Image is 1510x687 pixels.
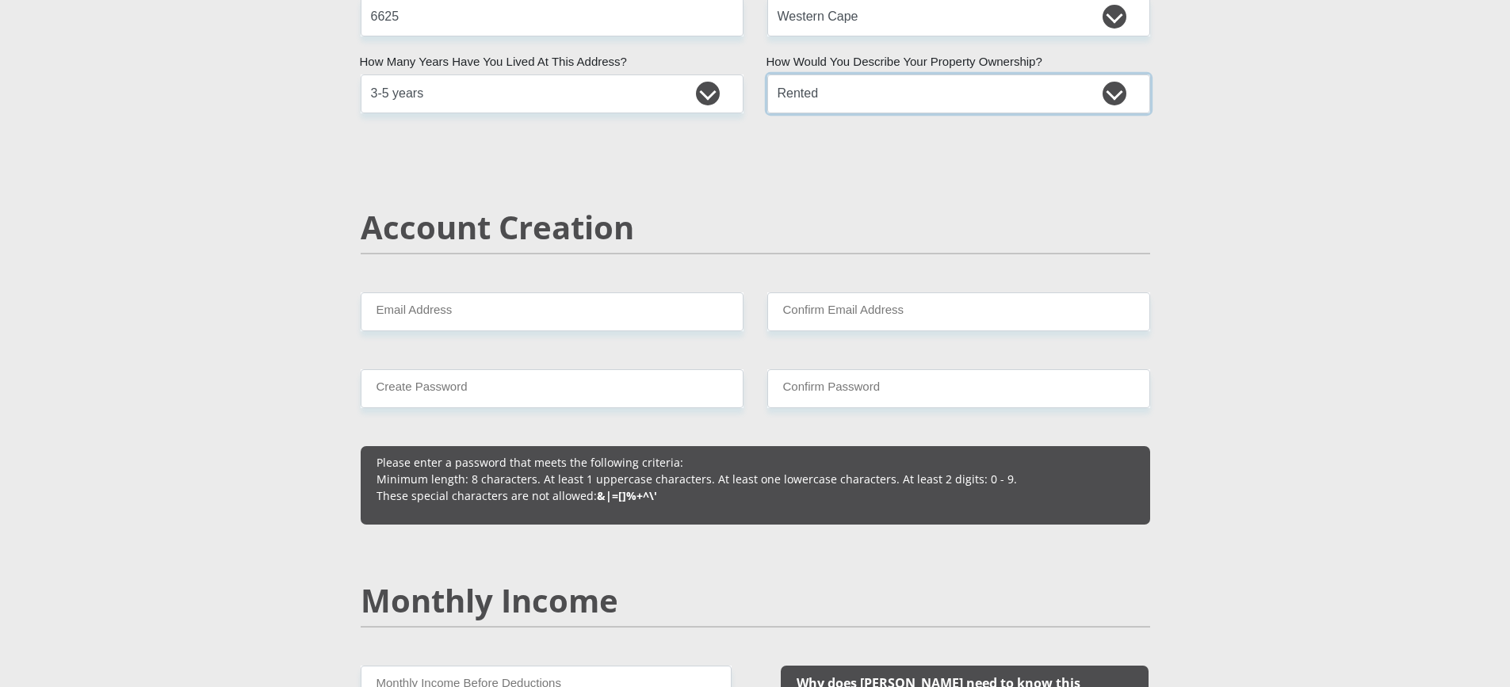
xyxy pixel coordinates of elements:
input: Confirm Password [767,369,1150,408]
select: Please select a value [767,74,1150,113]
select: Please select a value [361,74,744,113]
input: Email Address [361,292,744,331]
input: Confirm Email Address [767,292,1150,331]
h2: Monthly Income [361,582,1150,620]
b: &|=[]%+^\' [597,488,657,503]
p: Please enter a password that meets the following criteria: Minimum length: 8 characters. At least... [377,454,1134,504]
input: Create Password [361,369,744,408]
h2: Account Creation [361,208,1150,246]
